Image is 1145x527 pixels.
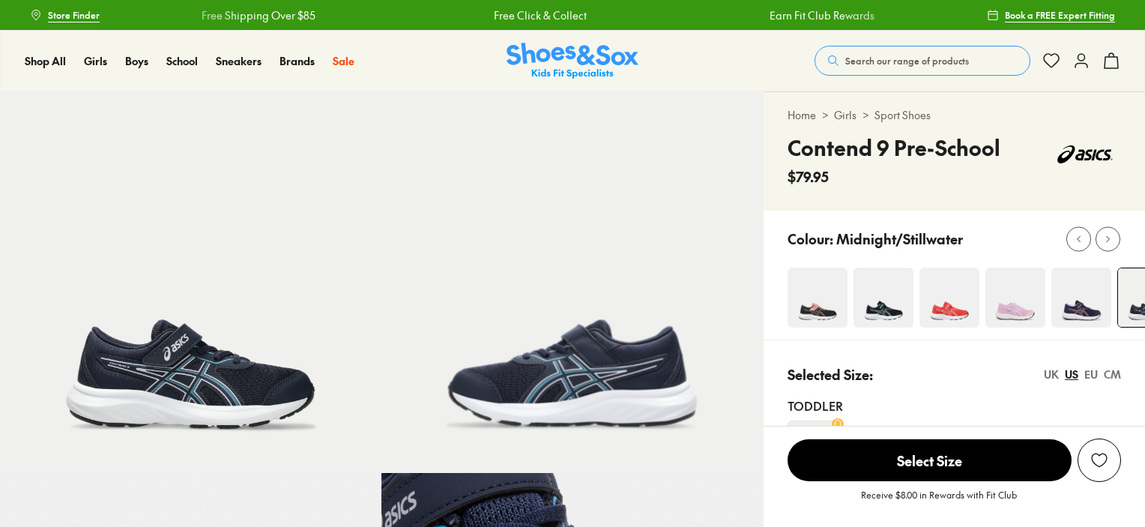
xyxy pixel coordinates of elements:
img: 4-522484_1 [854,268,913,328]
a: Shoes & Sox [507,43,638,79]
span: Sneakers [216,53,262,68]
button: Add to Wishlist [1078,439,1121,482]
h4: Contend 9 Pre-School [788,132,1000,163]
a: Free Click & Collect [494,7,587,23]
div: Toddler [788,397,1121,415]
div: EU [1084,367,1098,382]
span: School [166,53,198,68]
a: School [166,53,198,69]
a: Girls [834,107,857,123]
span: Search our range of products [845,54,969,67]
span: $79.95 [788,166,829,187]
a: Sport Shoes [874,107,931,123]
span: Boys [125,53,148,68]
p: Midnight/Stillwater [836,229,963,249]
img: Vendor logo [1049,132,1121,177]
span: Book a FREE Expert Fitting [1005,8,1115,22]
a: Free Shipping Over $85 [202,7,315,23]
a: Sneakers [216,53,262,69]
a: Girls [84,53,107,69]
p: Selected Size: [788,364,873,385]
a: Earn Fit Club Rewards [770,7,874,23]
a: Boys [125,53,148,69]
img: 4-525229_1 [1051,268,1111,328]
img: 5-554805_1 [381,91,763,473]
p: Colour: [788,229,833,249]
div: CM [1104,367,1121,382]
img: 4-522479_1 [919,268,979,328]
button: Select Size [788,439,1072,482]
a: Brands [280,53,315,69]
a: Home [788,107,816,123]
a: Book a FREE Expert Fitting [987,1,1115,28]
span: Shop All [25,53,66,68]
p: Receive $8.00 in Rewards with Fit Club [861,488,1017,515]
button: Search our range of products [815,46,1030,76]
img: 4-525296_1 [985,268,1045,328]
span: Select Size [788,439,1072,481]
img: SNS_Logo_Responsive.svg [507,43,638,79]
div: > > [788,107,1121,123]
a: Sale [333,53,354,69]
a: Store Finder [30,1,100,28]
img: 4-551436_1 [788,268,848,328]
div: UK [1044,367,1059,382]
span: Sale [333,53,354,68]
span: Store Finder [48,8,100,22]
span: Girls [84,53,107,68]
a: Shop All [25,53,66,69]
div: US [1065,367,1078,382]
span: Brands [280,53,315,68]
